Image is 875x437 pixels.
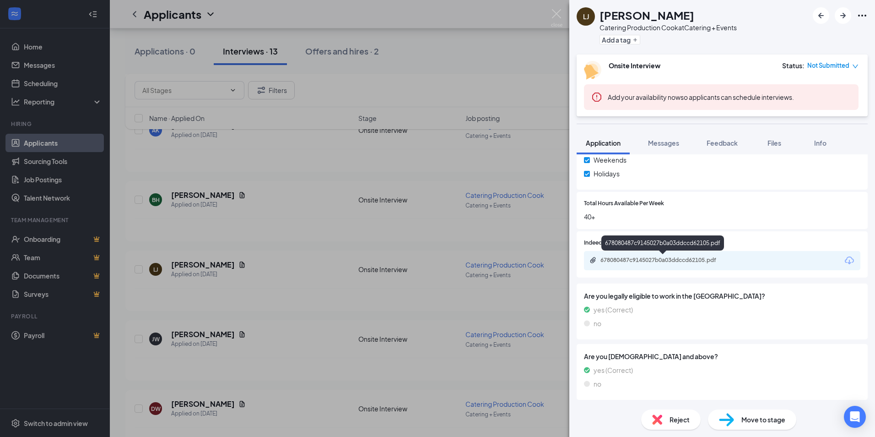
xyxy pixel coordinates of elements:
[670,415,690,425] span: Reject
[584,199,664,208] span: Total Hours Available Per Week
[807,61,849,70] span: Not Submitted
[816,10,826,21] svg: ArrowLeftNew
[852,63,859,70] span: down
[632,37,638,43] svg: Plus
[589,257,597,264] svg: Paperclip
[813,7,829,24] button: ArrowLeftNew
[844,255,855,266] svg: Download
[741,415,785,425] span: Move to stage
[594,365,633,375] span: yes (Correct)
[609,61,660,70] b: Onsite Interview
[586,139,621,147] span: Application
[782,61,805,70] div: Status :
[707,139,738,147] span: Feedback
[837,10,848,21] svg: ArrowRight
[589,257,738,265] a: Paperclip678080487c9145027b0a03ddccd62105.pdf
[591,92,602,103] svg: Error
[601,235,724,251] div: 678080487c9145027b0a03ddccd62105.pdf
[608,93,794,101] span: so applicants can schedule interviews.
[857,10,868,21] svg: Ellipses
[594,169,620,179] span: Holidays
[648,139,679,147] span: Messages
[835,7,851,24] button: ArrowRight
[594,318,601,328] span: no
[600,23,737,32] div: Catering Production Cook at Catering + Events
[594,155,627,165] span: Weekends
[600,35,640,44] button: PlusAdd a tag
[814,139,826,147] span: Info
[767,139,781,147] span: Files
[584,212,860,222] span: 40+
[608,93,681,102] button: Add your availability now
[584,239,624,247] span: Indeed Resume
[584,291,860,301] span: Are you legally eligible to work in the [GEOGRAPHIC_DATA]?
[600,7,694,23] h1: [PERSON_NAME]
[844,406,866,428] div: Open Intercom Messenger
[594,379,601,389] span: no
[594,305,633,315] span: yes (Correct)
[600,257,729,264] div: 678080487c9145027b0a03ddccd62105.pdf
[584,351,860,361] span: Are you [DEMOGRAPHIC_DATA] and above?
[583,12,589,21] div: LJ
